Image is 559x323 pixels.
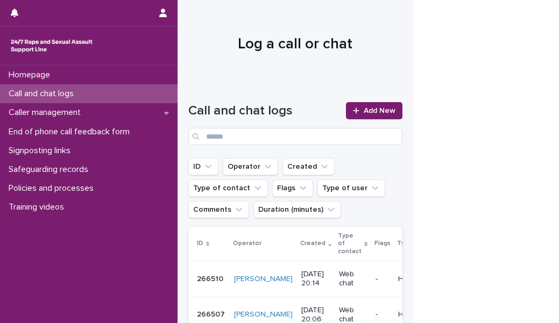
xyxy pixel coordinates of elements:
p: End of phone call feedback form [4,127,138,137]
p: Web chat [339,270,366,288]
button: ID [188,158,218,175]
input: Search [188,128,402,145]
p: Safeguarding records [4,164,97,175]
p: Caller management [4,107,89,118]
p: Type of user [397,238,436,249]
p: Call and chat logs [4,89,82,99]
p: Flags [374,238,391,249]
a: [PERSON_NAME] [234,275,293,284]
button: Operator [223,158,278,175]
p: - [376,275,390,284]
button: Created [282,158,335,175]
p: Training videos [4,202,73,212]
button: Duration (minutes) [253,201,341,218]
h1: Log a call or chat [188,35,402,54]
p: Type of contact [338,230,362,257]
span: Add New [364,107,395,114]
button: Comments [188,201,249,218]
p: Policies and processes [4,183,102,193]
p: Created [300,238,326,249]
p: [DATE] 20:14 [301,270,330,288]
p: ID [197,238,203,249]
p: - [376,310,390,319]
p: Signposting links [4,146,79,156]
img: rhQMoQhaT3yELyF149Cw [9,35,95,56]
p: Homepage [4,70,59,80]
p: 266510 [197,272,225,284]
button: Type of user [317,180,385,197]
button: Type of contact [188,180,268,197]
p: Hung up [398,310,448,319]
p: 266507 [197,308,227,319]
a: [PERSON_NAME] [234,310,293,319]
p: Operator [233,238,261,249]
h1: Call and chat logs [188,103,339,119]
a: Add New [346,102,402,119]
button: Flags [272,180,313,197]
p: Hung up [398,275,448,284]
